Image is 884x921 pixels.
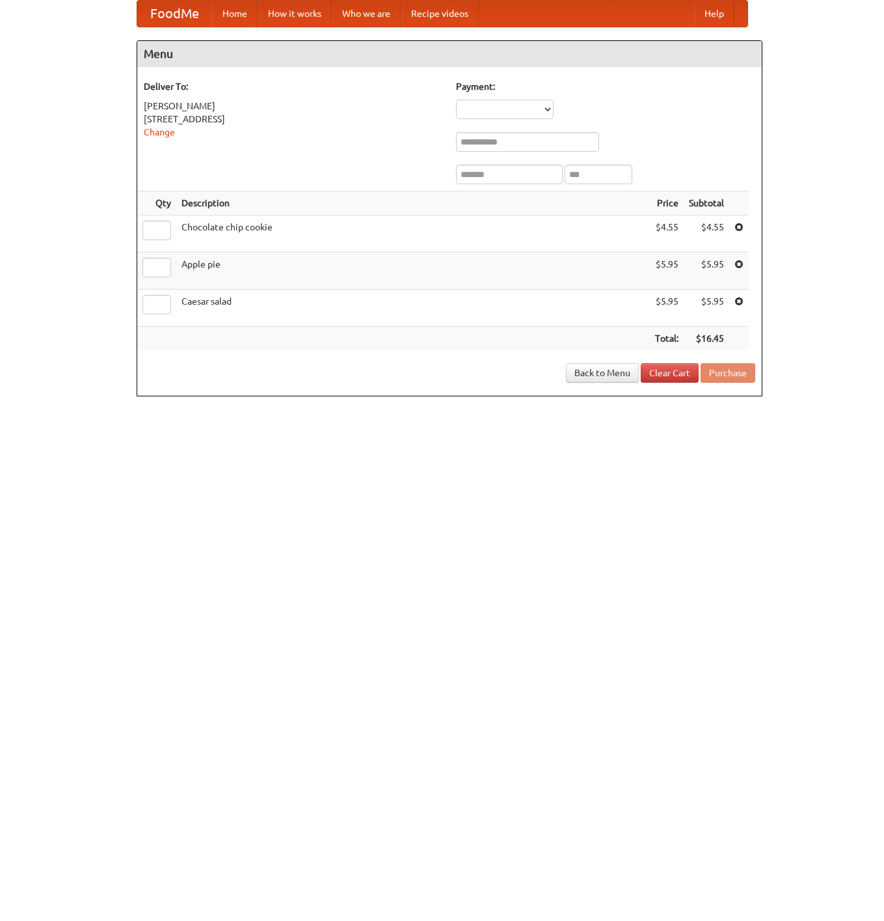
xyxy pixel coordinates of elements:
[684,327,729,351] th: $16.45
[176,215,650,253] td: Chocolate chip cookie
[650,191,684,215] th: Price
[650,327,684,351] th: Total:
[684,253,729,290] td: $5.95
[144,80,443,93] h5: Deliver To:
[684,215,729,253] td: $4.55
[144,100,443,113] div: [PERSON_NAME]
[701,363,755,383] button: Purchase
[137,41,762,67] h4: Menu
[401,1,479,27] a: Recipe videos
[456,80,755,93] h5: Payment:
[258,1,332,27] a: How it works
[684,290,729,327] td: $5.95
[176,191,650,215] th: Description
[650,290,684,327] td: $5.95
[566,363,639,383] a: Back to Menu
[641,363,699,383] a: Clear Cart
[332,1,401,27] a: Who we are
[650,215,684,253] td: $4.55
[650,253,684,290] td: $5.95
[137,191,176,215] th: Qty
[137,1,212,27] a: FoodMe
[212,1,258,27] a: Home
[694,1,734,27] a: Help
[176,253,650,290] td: Apple pie
[144,113,443,126] div: [STREET_ADDRESS]
[684,191,729,215] th: Subtotal
[144,127,175,137] a: Change
[176,290,650,327] td: Caesar salad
